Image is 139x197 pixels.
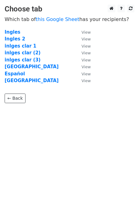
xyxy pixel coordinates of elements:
small: View [81,44,91,48]
small: View [81,51,91,55]
a: View [75,64,91,69]
a: ← Back [5,94,26,103]
a: inlges clar (2) [5,50,41,56]
a: [GEOGRAPHIC_DATA] [5,64,59,69]
a: inlges clar 1 [5,43,36,49]
h3: Choose tab [5,5,134,14]
small: View [81,72,91,76]
a: Ingles 2 [5,36,25,42]
a: inlges clar (3) [5,57,41,63]
a: View [75,71,91,77]
small: View [81,30,91,35]
a: View [75,43,91,49]
a: View [75,78,91,83]
small: View [81,58,91,62]
a: View [75,57,91,63]
a: View [75,29,91,35]
a: Español [5,71,25,77]
a: this Google Sheet [36,16,79,22]
p: Which tab of has your recipients? [5,16,134,23]
small: View [81,65,91,69]
a: [GEOGRAPHIC_DATA] [5,78,59,83]
a: View [75,36,91,42]
a: Ingles [5,29,20,35]
small: View [81,37,91,41]
small: View [81,78,91,83]
a: View [75,50,91,56]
